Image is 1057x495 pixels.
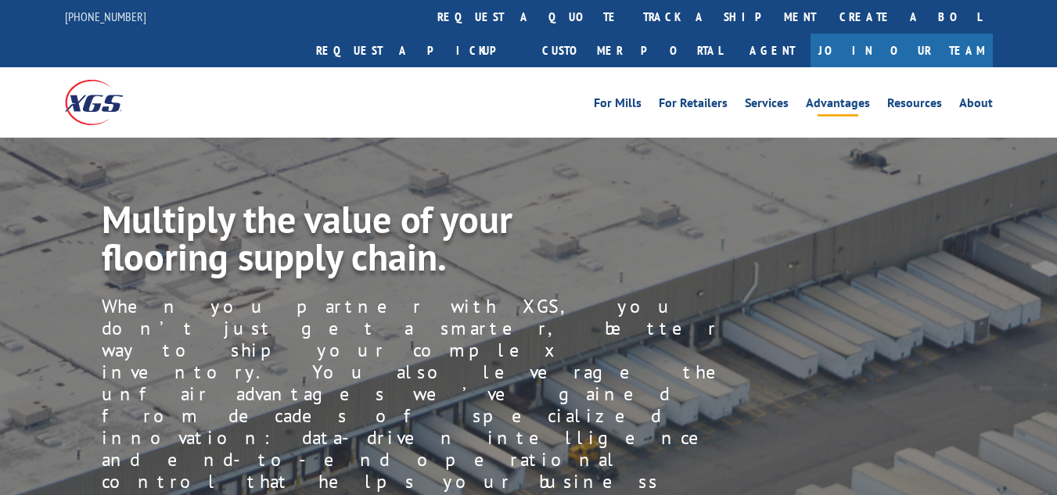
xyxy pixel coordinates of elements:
a: Services [745,97,789,114]
a: Join Our Team [811,34,993,67]
a: Customer Portal [530,34,734,67]
a: Request a pickup [304,34,530,67]
a: For Mills [594,97,642,114]
h1: Multiply the value of your flooring supply chain. [102,200,735,283]
a: About [959,97,993,114]
a: [PHONE_NUMBER] [65,9,146,24]
a: Agent [734,34,811,67]
a: Resources [887,97,942,114]
a: For Retailers [659,97,728,114]
a: Advantages [806,97,870,114]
